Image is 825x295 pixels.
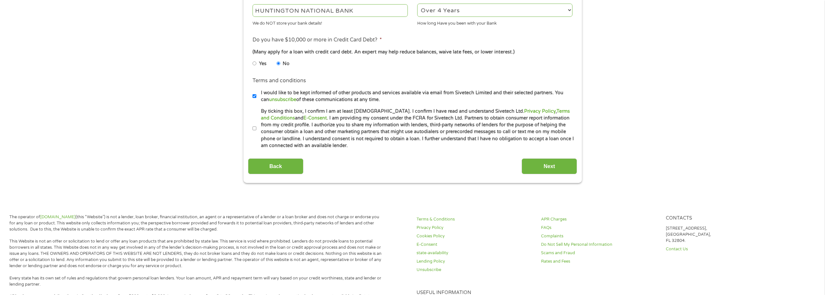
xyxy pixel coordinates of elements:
[283,60,289,67] label: No
[417,225,533,231] a: Privacy Policy
[248,158,303,174] input: Back
[9,275,383,288] p: Every state has its own set of rules and regulations that govern personal loan lenders. Your loan...
[259,60,266,67] label: Yes
[417,250,533,256] a: state-availability
[417,216,533,222] a: Terms & Conditions
[417,242,533,248] a: E-Consent
[522,158,577,174] input: Next
[417,267,533,273] a: Unsubscribe
[541,258,658,265] a: Rates and Fees
[303,115,327,121] a: E-Consent
[541,225,658,231] a: FAQs
[40,214,76,220] a: [DOMAIN_NAME]
[261,108,570,121] a: Terms and Conditions
[253,18,408,27] div: We do NOT store your bank details!
[541,250,658,256] a: Scams and Fraud
[9,238,383,269] p: This Website is not an offer or solicitation to lend or offer any loan products that are prohibit...
[666,225,783,244] p: [STREET_ADDRESS], [GEOGRAPHIC_DATA], FL 32804.
[666,215,783,221] h4: Contacts
[256,108,574,149] label: By ticking this box, I confirm I am at least [DEMOGRAPHIC_DATA]. I confirm I have read and unders...
[269,97,296,102] a: unsubscribe
[417,18,572,27] div: How long Have you been with your Bank
[253,37,382,43] label: Do you have $10,000 or more in Credit Card Debt?
[666,246,783,252] a: Contact Us
[253,49,572,56] div: (Many apply for a loan with credit card debt. An expert may help reduce balances, waive late fees...
[417,233,533,239] a: Cookies Policy
[524,108,556,114] a: Privacy Policy
[9,214,383,233] p: The operator of (this “Website”) is not a lender, loan broker, financial institution, an agent or...
[256,89,574,103] label: I would like to be kept informed of other products and services available via email from Sivetech...
[253,77,306,84] label: Terms and conditions
[417,258,533,265] a: Lending Policy
[541,216,658,222] a: APR Charges
[541,233,658,239] a: Complaints
[541,242,658,248] a: Do Not Sell My Personal Information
